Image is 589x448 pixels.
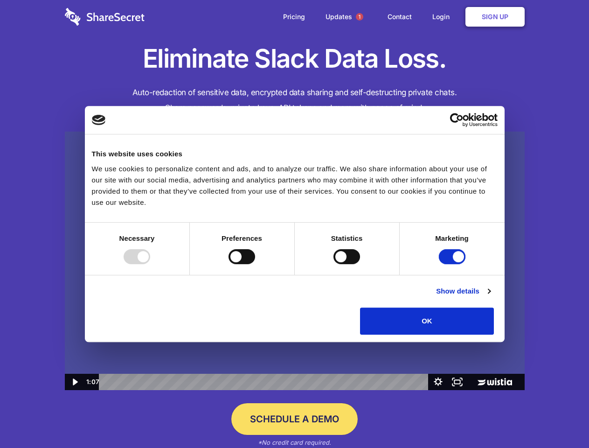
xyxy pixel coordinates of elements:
[65,42,525,76] h1: Eliminate Slack Data Loss.
[65,8,145,26] img: logo-wordmark-white-trans-d4663122ce5f474addd5e946df7df03e33cb6a1c49d2221995e7729f52c070b2.svg
[274,2,314,31] a: Pricing
[429,374,448,390] button: Show settings menu
[65,374,84,390] button: Play Video
[360,308,494,335] button: OK
[92,148,498,160] div: This website uses cookies
[436,286,490,297] a: Show details
[435,234,469,242] strong: Marketing
[258,439,331,446] em: *No credit card required.
[423,2,464,31] a: Login
[465,7,525,27] a: Sign Up
[231,403,358,435] a: Schedule a Demo
[378,2,421,31] a: Contact
[416,113,498,127] a: Usercentrics Cookiebot - opens in a new window
[119,234,155,242] strong: Necessary
[92,163,498,208] div: We use cookies to personalize content and ads, and to analyze our traffic. We also share informat...
[65,85,525,116] h4: Auto-redaction of sensitive data, encrypted data sharing and self-destructing private chats. Shar...
[222,234,262,242] strong: Preferences
[106,374,424,390] div: Playbar
[467,374,524,390] a: Wistia Logo -- Learn More
[65,132,525,391] img: Sharesecret
[356,13,363,21] span: 1
[92,115,106,125] img: logo
[542,401,578,437] iframe: Drift Widget Chat Controller
[448,374,467,390] button: Fullscreen
[331,234,363,242] strong: Statistics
